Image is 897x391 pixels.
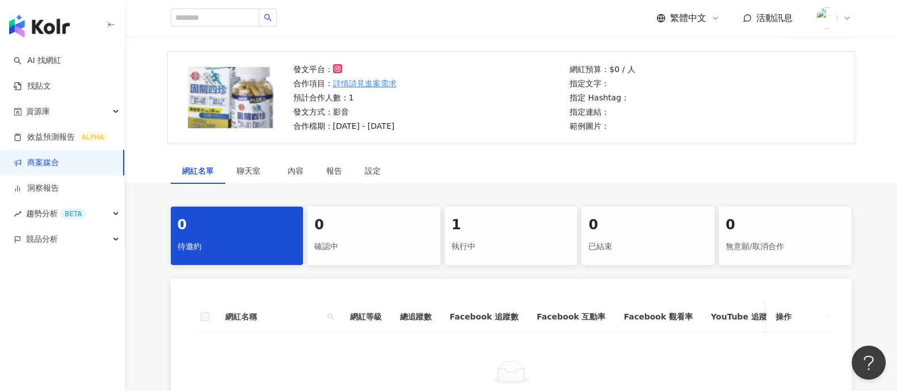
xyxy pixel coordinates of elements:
[570,120,635,132] p: 範例圖片：
[179,67,290,128] img: 詳情請見進案需求
[452,237,571,257] div: 執行中
[528,301,614,333] th: Facebook 互動率
[588,237,708,257] div: 已結束
[178,237,297,257] div: 待邀約
[293,63,397,75] p: 發文平台：
[314,216,433,235] div: 0
[327,313,334,320] span: search
[333,77,397,90] a: 詳情請見進案需求
[702,301,784,333] th: YouTube 追蹤數
[178,216,297,235] div: 0
[670,12,706,24] span: 繁體中文
[325,308,336,325] span: search
[293,77,397,90] p: 合作項目：
[60,208,86,220] div: BETA
[26,226,58,252] span: 競品分析
[341,301,391,333] th: 網紅等級
[756,12,793,23] span: 活動訊息
[225,310,323,323] span: 網紅名稱
[264,14,272,22] span: search
[14,132,108,143] a: 效益預測報告ALPHA
[293,106,397,118] p: 發文方式：影音
[182,165,214,177] div: 網紅名單
[288,165,304,177] div: 內容
[26,99,50,124] span: 資源庫
[14,81,51,92] a: 找貼文
[391,301,441,333] th: 總追蹤數
[570,91,635,104] p: 指定 Hashtag：
[726,237,845,257] div: 無意願/取消合作
[614,301,701,333] th: Facebook 觀看率
[326,165,342,177] div: 報告
[570,63,635,75] p: 網紅預算：$0 / 人
[314,237,433,257] div: 確認中
[14,183,59,194] a: 洞察報告
[293,120,397,132] p: 合作檔期：[DATE] - [DATE]
[588,216,708,235] div: 0
[441,301,528,333] th: Facebook 追蹤數
[237,167,265,175] span: 聊天室
[816,7,837,29] img: Kolr%20app%20icon%20%281%29.png
[852,346,886,380] iframe: Help Scout Beacon - Open
[452,216,571,235] div: 1
[570,77,635,90] p: 指定文字：
[14,210,22,218] span: rise
[365,165,381,177] div: 設定
[293,91,397,104] p: 預計合作人數：1
[570,106,635,118] p: 指定連結：
[14,55,61,66] a: searchAI 找網紅
[726,216,845,235] div: 0
[767,301,829,333] th: 操作
[9,15,70,37] img: logo
[26,201,86,226] span: 趨勢分析
[14,157,59,169] a: 商案媒合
